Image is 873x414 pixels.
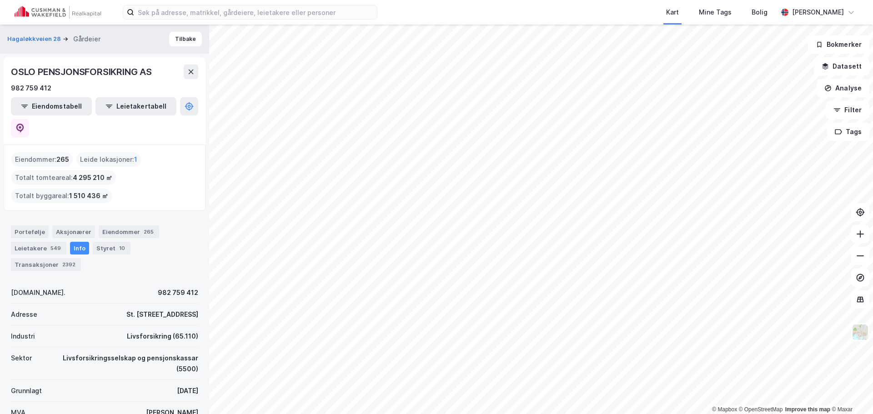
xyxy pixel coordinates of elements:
[43,353,198,374] div: Livsforsikringsselskap og pensjonskassar (5500)
[49,244,63,253] div: 549
[814,57,869,75] button: Datasett
[11,385,42,396] div: Grunnlagt
[56,154,69,165] span: 265
[73,34,100,45] div: Gårdeier
[134,154,137,165] span: 1
[785,406,830,413] a: Improve this map
[828,370,873,414] iframe: Chat Widget
[11,65,154,79] div: OSLO PENSJONSFORSIKRING AS
[11,189,112,203] div: Totalt byggareal :
[99,225,159,238] div: Eiendommer
[11,225,49,238] div: Portefølje
[11,97,92,115] button: Eiendomstabell
[15,6,101,19] img: cushman-wakefield-realkapital-logo.202ea83816669bd177139c58696a8fa1.svg
[817,79,869,97] button: Analyse
[11,258,81,271] div: Transaksjoner
[11,287,65,298] div: [DOMAIN_NAME].
[69,190,108,201] span: 1 510 436 ㎡
[666,7,679,18] div: Kart
[808,35,869,54] button: Bokmerker
[126,309,198,320] div: St. [STREET_ADDRESS]
[11,309,37,320] div: Adresse
[93,242,130,254] div: Styret
[11,353,32,364] div: Sektor
[127,331,198,342] div: Livsforsikring (65.110)
[134,5,377,19] input: Søk på adresse, matrikkel, gårdeiere, leietakere eller personer
[177,385,198,396] div: [DATE]
[7,35,63,44] button: Hagaløkkveien 28
[852,324,869,341] img: Z
[76,152,141,167] div: Leide lokasjoner :
[95,97,176,115] button: Leietakertabell
[11,83,51,94] div: 982 759 412
[60,260,77,269] div: 2392
[73,172,112,183] span: 4 295 210 ㎡
[739,406,783,413] a: OpenStreetMap
[828,370,873,414] div: Kontrollprogram for chat
[142,227,156,236] div: 265
[70,242,89,254] div: Info
[752,7,768,18] div: Bolig
[827,123,869,141] button: Tags
[11,331,35,342] div: Industri
[792,7,844,18] div: [PERSON_NAME]
[826,101,869,119] button: Filter
[52,225,95,238] div: Aksjonærer
[699,7,732,18] div: Mine Tags
[11,170,116,185] div: Totalt tomteareal :
[169,32,202,46] button: Tilbake
[117,244,127,253] div: 10
[712,406,737,413] a: Mapbox
[11,242,66,254] div: Leietakere
[158,287,198,298] div: 982 759 412
[11,152,73,167] div: Eiendommer :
